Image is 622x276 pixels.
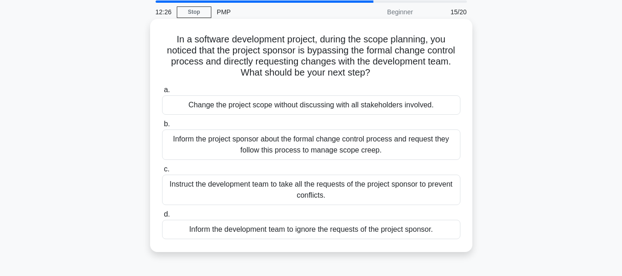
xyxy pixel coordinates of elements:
[162,220,460,239] div: Inform the development team to ignore the requests of the project sponsor.
[162,129,460,160] div: Inform the project sponsor about the formal change control process and request they follow this p...
[419,3,472,21] div: 15/20
[161,34,461,79] h5: In a software development project, during the scope planning, you noticed that the project sponso...
[150,3,177,21] div: 12:26
[164,120,170,128] span: b.
[211,3,338,21] div: PMP
[162,95,460,115] div: Change the project scope without discussing with all stakeholders involved.
[164,165,169,173] span: c.
[338,3,419,21] div: Beginner
[164,86,170,94] span: a.
[177,6,211,18] a: Stop
[164,210,170,218] span: d.
[162,175,460,205] div: Instruct the development team to take all the requests of the project sponsor to prevent conflicts.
